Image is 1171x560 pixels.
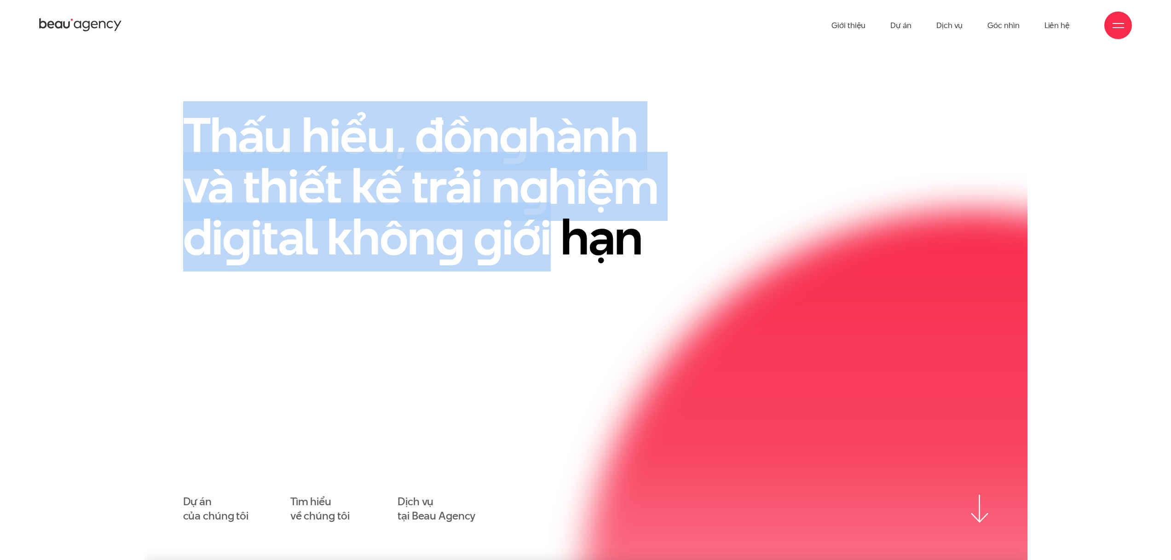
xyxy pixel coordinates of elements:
[519,152,548,221] en: g
[183,495,248,523] a: Dự áncủa chúng tôi
[398,495,475,523] a: Dịch vụtại Beau Agency
[222,202,251,271] en: g
[499,101,528,170] en: g
[290,495,350,523] a: Tìm hiểuvề chúng tôi
[473,202,502,271] en: g
[435,202,464,271] en: g
[183,110,689,262] h1: Thấu hiểu, đồn hành và thiết kế trải n hiệm di ital khôn iới hạn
